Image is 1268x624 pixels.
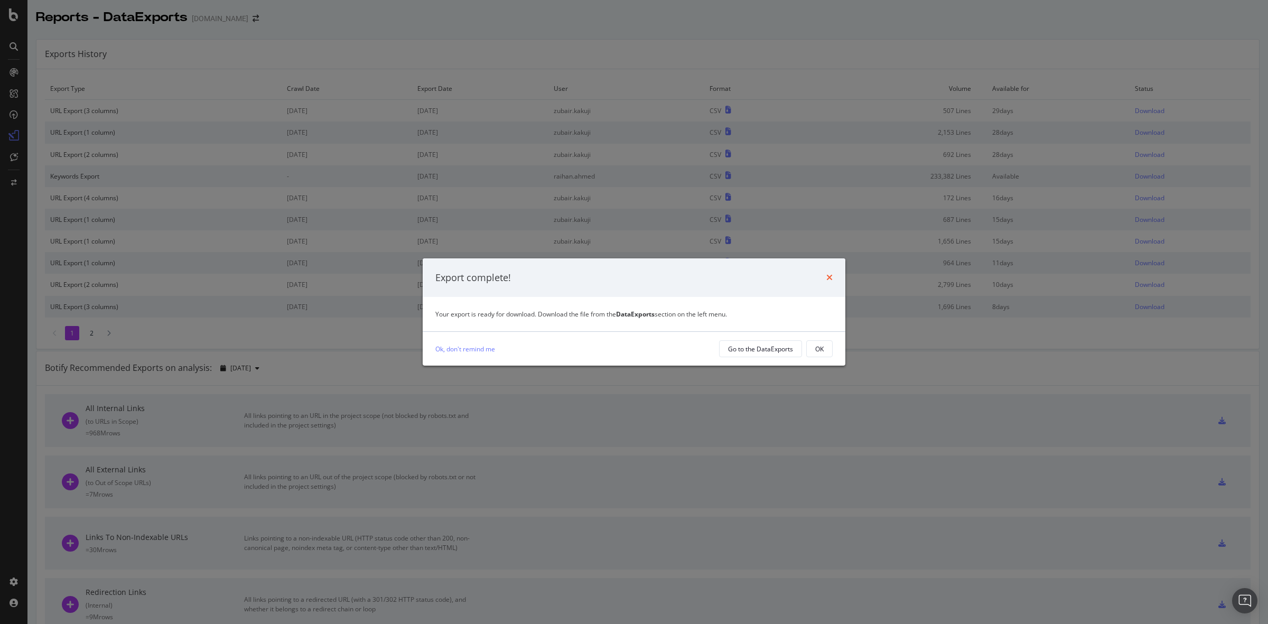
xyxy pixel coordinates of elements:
[423,258,845,366] div: modal
[728,344,793,353] div: Go to the DataExports
[1232,588,1257,613] div: Open Intercom Messenger
[806,340,833,357] button: OK
[616,310,655,319] strong: DataExports
[815,344,824,353] div: OK
[616,310,727,319] span: section on the left menu.
[435,310,833,319] div: Your export is ready for download. Download the file from the
[435,271,511,285] div: Export complete!
[435,343,495,355] a: Ok, don't remind me
[719,340,802,357] button: Go to the DataExports
[826,271,833,285] div: times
